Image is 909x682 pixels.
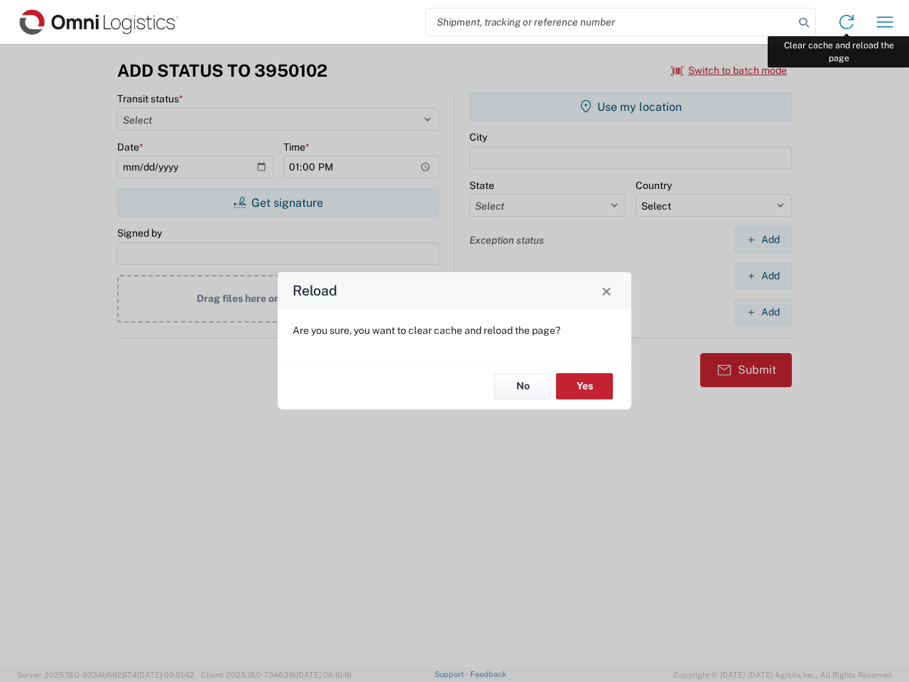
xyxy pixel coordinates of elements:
p: Are you sure, you want to clear cache and reload the page? [293,324,616,337]
button: Close [597,281,616,301]
button: No [494,373,551,399]
h4: Reload [293,281,337,301]
input: Shipment, tracking or reference number [426,9,794,36]
button: Yes [556,373,613,399]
